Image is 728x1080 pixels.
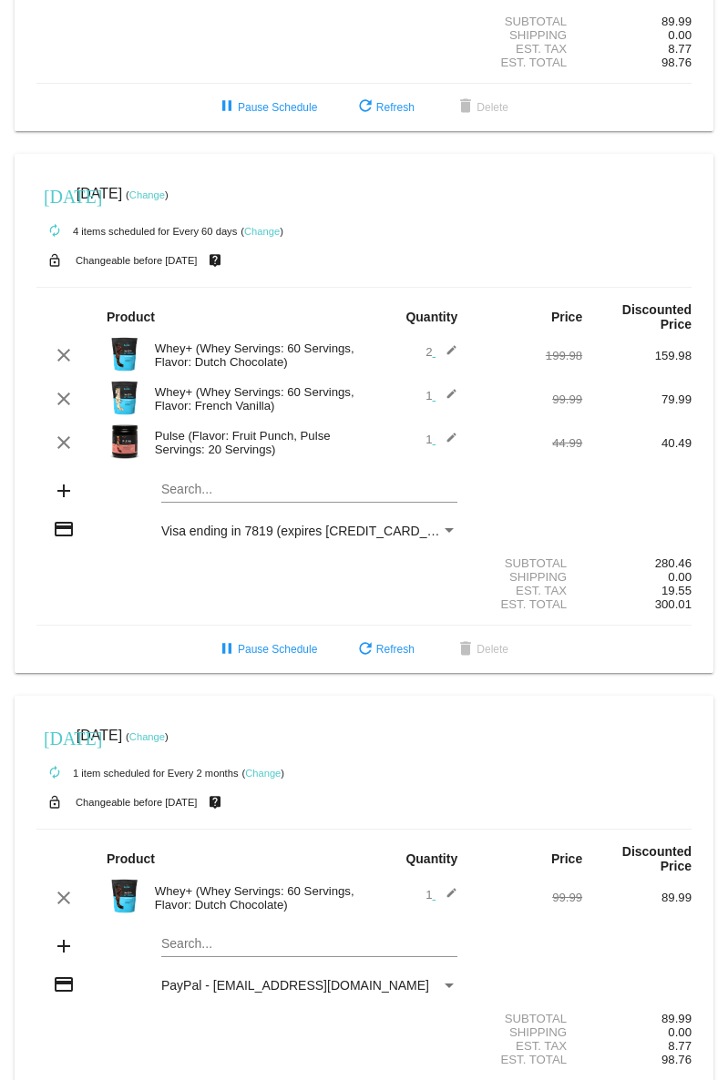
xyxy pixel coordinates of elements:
div: 44.99 [473,436,582,450]
span: Refresh [354,101,415,114]
small: Changeable before [DATE] [76,797,198,808]
mat-icon: edit [436,432,457,453]
span: Visa ending in 7819 (expires [CREDIT_CARD_DATA]) [161,524,467,538]
span: 0.00 [668,28,692,42]
span: 1 [426,389,457,402]
small: ( ) [126,189,169,200]
img: Image-1-Carousel-Whey-5lb-Chocolate-no-badge-Transp.png [107,878,143,914]
span: Pause Schedule [216,643,317,656]
mat-icon: credit_card [53,973,75,995]
div: 199.98 [473,349,582,362]
img: Image-1-Carousel-Whey-5lb-Vanilla-no-badge-Transp.png [107,380,143,416]
span: Refresh [354,643,415,656]
strong: Quantity [405,851,457,866]
mat-icon: delete [455,639,477,661]
div: Est. Tax [473,1039,582,1053]
span: Delete [455,101,508,114]
small: 4 items scheduled for Every 60 days [36,226,237,237]
mat-icon: clear [53,388,75,410]
button: Pause Schedule [201,633,332,666]
button: Delete [440,91,523,124]
button: Delete [440,633,523,666]
span: Pause Schedule [216,101,317,114]
span: PayPal - [EMAIL_ADDRESS][DOMAIN_NAME] [161,978,429,993]
button: Refresh [340,91,429,124]
span: 300.01 [655,597,692,611]
mat-icon: edit [436,887,457,909]
mat-select: Payment Method [161,978,457,993]
small: ( ) [241,768,284,779]
div: Whey+ (Whey Servings: 60 Servings, Flavor: Dutch Chocolate) [146,341,364,369]
mat-icon: autorenew [44,762,66,784]
a: Change [129,189,165,200]
div: Shipping [473,570,582,584]
div: 79.99 [582,392,692,406]
strong: Price [551,310,582,324]
button: Pause Schedule [201,91,332,124]
mat-select: Payment Method [161,524,457,538]
div: 99.99 [473,392,582,406]
small: ( ) [126,731,169,742]
span: 19.55 [661,584,692,597]
span: 2 [426,345,457,359]
input: Search... [161,483,457,497]
strong: Product [107,851,155,866]
div: 89.99 [582,891,692,904]
div: Est. Tax [473,584,582,597]
div: Shipping [473,28,582,42]
span: 1 [426,433,457,446]
span: 8.77 [668,42,692,56]
small: ( ) [241,226,283,237]
a: Change [244,226,280,237]
div: Est. Tax [473,42,582,56]
div: Est. Total [473,56,582,69]
mat-icon: refresh [354,97,376,118]
mat-icon: add [53,935,75,957]
mat-icon: live_help [204,790,226,814]
span: 0.00 [668,1025,692,1039]
span: 98.76 [661,56,692,69]
mat-icon: add [53,480,75,502]
button: Refresh [340,633,429,666]
strong: Price [551,851,582,866]
mat-icon: edit [436,388,457,410]
mat-icon: pause [216,97,238,118]
mat-icon: edit [436,344,457,366]
span: 0.00 [668,570,692,584]
div: Subtotal [473,15,582,28]
img: Image-1-Carousel-Pulse-20S-Fruit-Punch-Transp.png [107,423,143,460]
div: 159.98 [582,349,692,362]
span: Delete [455,643,508,656]
input: Search... [161,937,457,952]
small: 1 item scheduled for Every 2 months [36,768,239,779]
mat-icon: clear [53,432,75,453]
div: 280.46 [582,556,692,570]
mat-icon: clear [53,344,75,366]
div: 40.49 [582,436,692,450]
mat-icon: refresh [354,639,376,661]
span: 98.76 [661,1053,692,1066]
mat-icon: autorenew [44,220,66,242]
a: Change [245,768,281,779]
div: Shipping [473,1025,582,1039]
strong: Discounted Price [622,302,692,331]
mat-icon: clear [53,887,75,909]
mat-icon: credit_card [53,518,75,540]
img: Image-1-Carousel-Whey-5lb-Chocolate-no-badge-Transp.png [107,336,143,372]
span: 1 [426,888,457,902]
mat-icon: lock_open [44,790,66,814]
div: 99.99 [473,891,582,904]
mat-icon: lock_open [44,249,66,272]
div: 89.99 [582,15,692,28]
div: Whey+ (Whey Servings: 60 Servings, Flavor: French Vanilla) [146,385,364,413]
mat-icon: pause [216,639,238,661]
span: 8.77 [668,1039,692,1053]
strong: Discounted Price [622,844,692,873]
div: Subtotal [473,556,582,570]
strong: Product [107,310,155,324]
mat-icon: [DATE] [44,726,66,748]
div: Pulse (Flavor: Fruit Punch, Pulse Servings: 20 Servings) [146,429,364,456]
div: Whey+ (Whey Servings: 60 Servings, Flavor: Dutch Chocolate) [146,884,364,912]
mat-icon: delete [455,97,477,118]
div: Est. Total [473,1053,582,1066]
